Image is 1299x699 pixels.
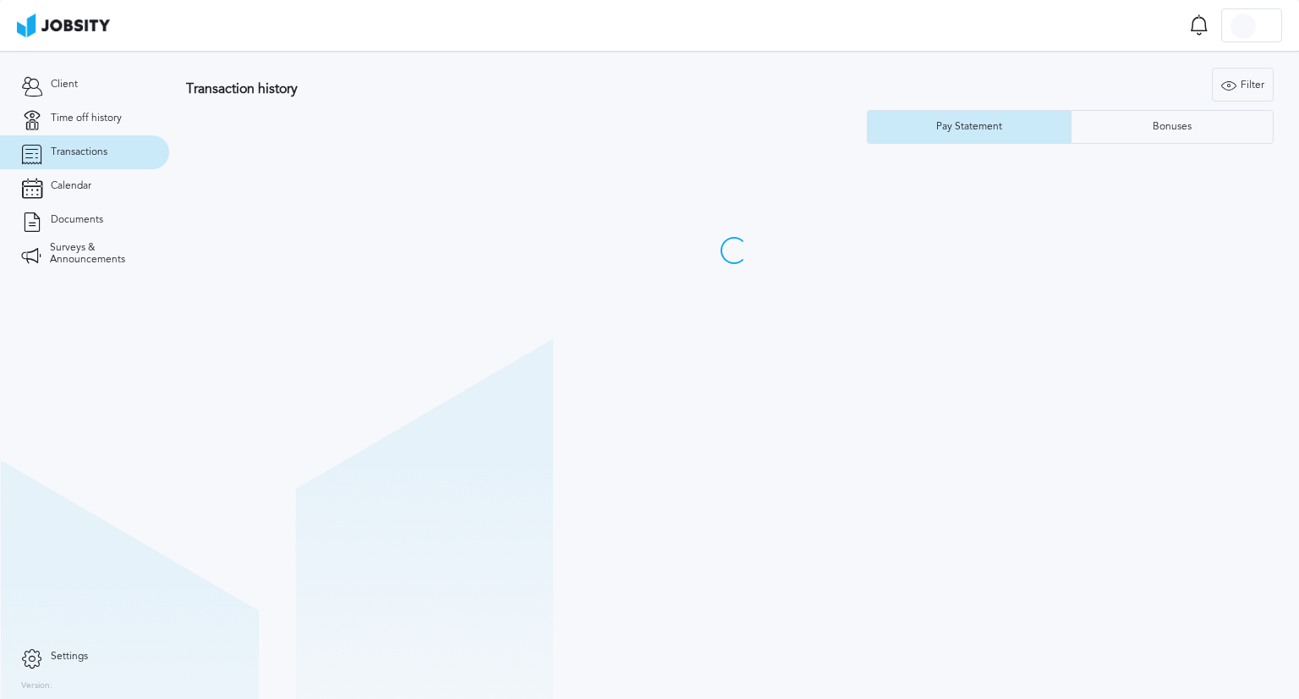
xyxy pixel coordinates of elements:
span: Calendar [51,180,91,192]
button: Filter [1212,68,1274,102]
span: Surveys & Announcements [50,242,148,266]
div: Filter [1213,69,1273,102]
span: Documents [51,214,103,226]
span: Transactions [51,146,107,158]
span: Settings [51,651,88,663]
label: Version: [21,681,52,691]
h3: Transaction history [186,81,781,96]
span: Time off history [51,113,122,124]
img: ab4bad089aa723f57921c736e9817d99.png [17,14,110,37]
div: Pay Statement [928,121,1011,133]
span: Client [51,79,78,91]
button: Pay Statement [867,110,1071,144]
div: Bonuses [1144,121,1200,133]
button: Bonuses [1071,110,1274,144]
